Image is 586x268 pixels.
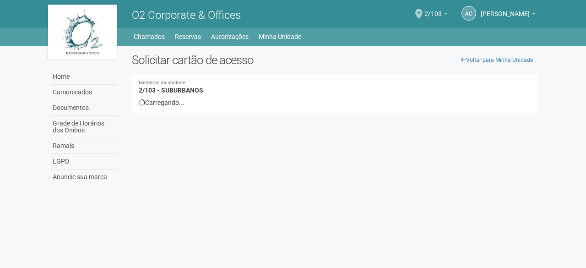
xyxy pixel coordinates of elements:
[139,81,531,86] small: Membros da unidade
[132,9,241,22] span: O2 Corporate & Offices
[461,6,476,21] a: AC
[50,69,118,85] a: Home
[50,85,118,100] a: Comunicados
[211,30,249,43] a: Autorizações
[139,98,531,107] div: Carregando...
[132,53,538,67] h2: Solicitar cartão de acesso
[48,5,117,60] img: logo.jpg
[424,11,448,19] a: 2/103
[50,138,118,154] a: Ramais
[50,116,118,138] a: Grade de Horários dos Ônibus
[50,154,118,170] a: LGPD
[175,30,201,43] a: Reservas
[139,81,531,94] h4: 2/103 - SUBURBANOS
[456,53,538,67] a: Voltar para Minha Unidade
[50,100,118,116] a: Documentos
[481,1,530,17] span: Anna Carolina Yorio Vianna
[134,30,165,43] a: Chamados
[50,170,118,185] a: Anuncie sua marca
[424,1,442,17] span: 2/103
[259,30,301,43] a: Minha Unidade
[481,11,536,19] a: [PERSON_NAME]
